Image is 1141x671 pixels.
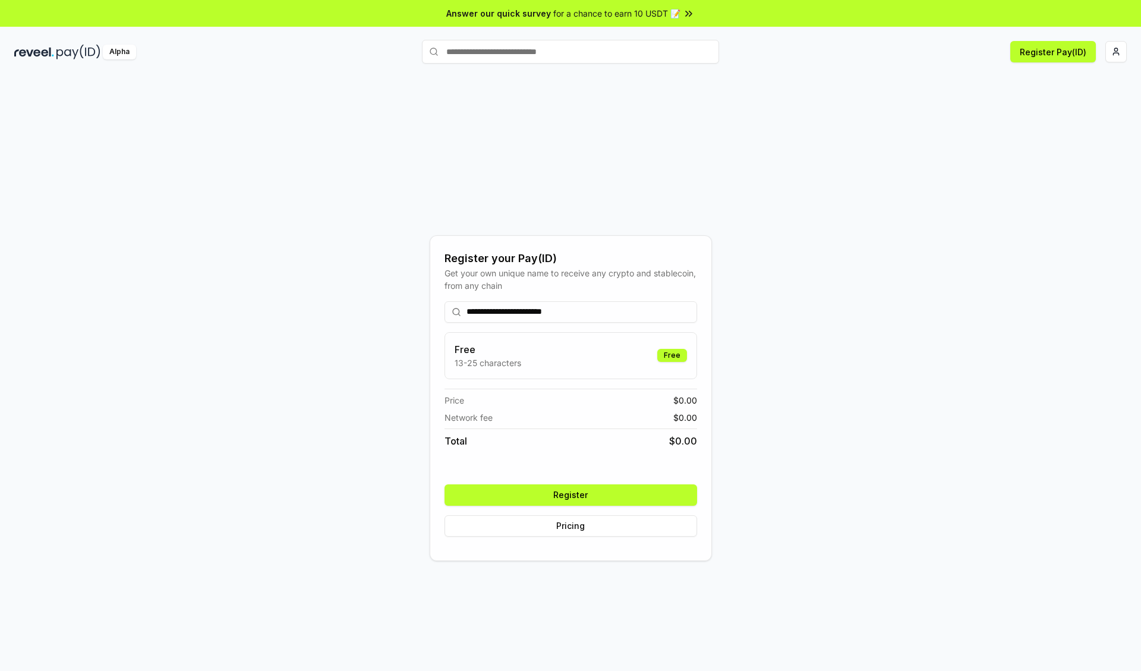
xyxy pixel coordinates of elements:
[669,434,697,448] span: $ 0.00
[673,411,697,424] span: $ 0.00
[1010,41,1096,62] button: Register Pay(ID)
[56,45,100,59] img: pay_id
[673,394,697,407] span: $ 0.00
[657,349,687,362] div: Free
[445,484,697,506] button: Register
[455,342,521,357] h3: Free
[455,357,521,369] p: 13-25 characters
[446,7,551,20] span: Answer our quick survey
[103,45,136,59] div: Alpha
[445,411,493,424] span: Network fee
[553,7,680,20] span: for a chance to earn 10 USDT 📝
[445,267,697,292] div: Get your own unique name to receive any crypto and stablecoin, from any chain
[14,45,54,59] img: reveel_dark
[445,515,697,537] button: Pricing
[445,434,467,448] span: Total
[445,394,464,407] span: Price
[445,250,697,267] div: Register your Pay(ID)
